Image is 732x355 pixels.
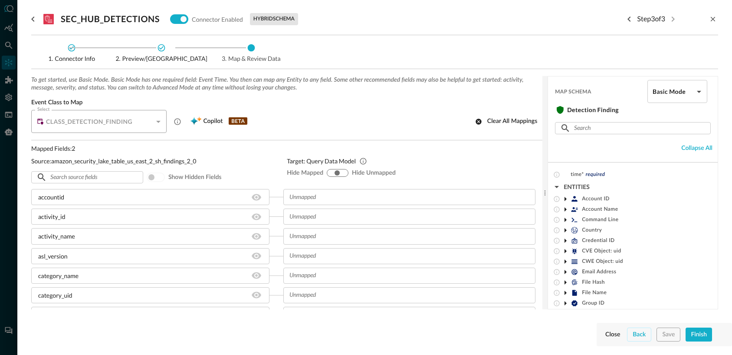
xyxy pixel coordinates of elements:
input: Unmapped [286,231,519,242]
div: category_uid [38,291,72,300]
span: time* [571,171,584,178]
div: asl_version [38,252,67,261]
div: activity_name [38,232,75,241]
h3: SEC_HUB_DETECTIONS [61,14,160,24]
input: Unmapped [286,211,519,222]
span: Event Class to Map [31,99,542,106]
input: Unmapped [286,251,519,262]
span: CWE Object: uid [582,258,623,265]
input: Search [574,120,691,136]
span: Country [582,227,602,234]
div: show-all [327,169,348,177]
span: Group ID [582,300,604,307]
span: Copilot [203,116,223,127]
span: Account Name [582,206,618,213]
p: Mapped Fields: 2 [31,144,273,153]
span: Hide Mapped [287,169,323,177]
p: hybrid schema [253,15,295,23]
span: Preview/[GEOGRAPHIC_DATA] [115,56,207,62]
div: activity_id [38,212,66,221]
button: go back [26,12,40,26]
input: Unmapped [286,309,519,320]
div: category_name [38,271,79,280]
span: required [586,171,605,178]
span: File Hash [582,279,605,286]
span: Connector Info [35,56,108,62]
input: Unmapped [286,290,519,301]
div: ENTITIES [564,182,590,192]
p: BETA [229,117,247,125]
span: Map Schema [555,89,644,95]
h5: CLASS_DETECTION_FINDING [46,117,132,126]
button: Hide/Show source field [249,288,263,302]
p: Step 3 of 3 [637,14,665,24]
div: accountid [38,192,64,202]
button: Hide/Show source field [249,308,263,322]
button: Hide/Show source field [249,229,263,243]
svg: Query’s Data Model (QDM) is based on the Open Cybersecurity Schema Framework (OCSF). QDM aims to ... [359,157,367,165]
button: Clear all mappings [470,115,542,129]
span: Hide Unmapped [352,169,396,177]
button: CopilotBETA [185,115,253,129]
span: Show hidden fields [168,173,221,181]
span: CVE Object: uid [582,248,621,255]
p: Connector Enabled [192,15,243,24]
button: Hide/Show source field [249,249,263,263]
svg: Amazon Security Lake [43,14,54,24]
button: Collapse all [676,141,718,155]
button: Hide/Show source field [249,210,263,224]
h5: Basic Mode [653,87,693,96]
button: close-drawer [708,14,718,24]
button: ENTITIES [551,180,595,194]
span: Account ID [582,196,610,202]
h5: Detection Finding [567,106,619,114]
label: Select [37,106,49,113]
button: Hide/Show source field [249,269,263,282]
button: Hide/Show source field [249,190,263,204]
span: File Name [582,289,607,296]
input: Unmapped [286,192,519,202]
div: Clear all mappings [487,116,537,127]
span: Credential ID [582,237,614,244]
input: Search source fields [50,169,123,186]
span: Map & Review Data [214,56,288,62]
button: Previous step [622,12,636,26]
span: To get started, use Basic Mode. Basic Mode has one required field: Event Time. You then can map a... [31,76,542,92]
div: Collapse all [681,143,712,154]
span: Email Address [582,269,616,275]
p: Target: Query Data Model [287,156,356,166]
span: Command Line [582,216,618,223]
input: Unmapped [286,270,519,281]
p: Source: amazon_security_lake_table_us_east_2_sh_findings_2_0 [31,156,196,166]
